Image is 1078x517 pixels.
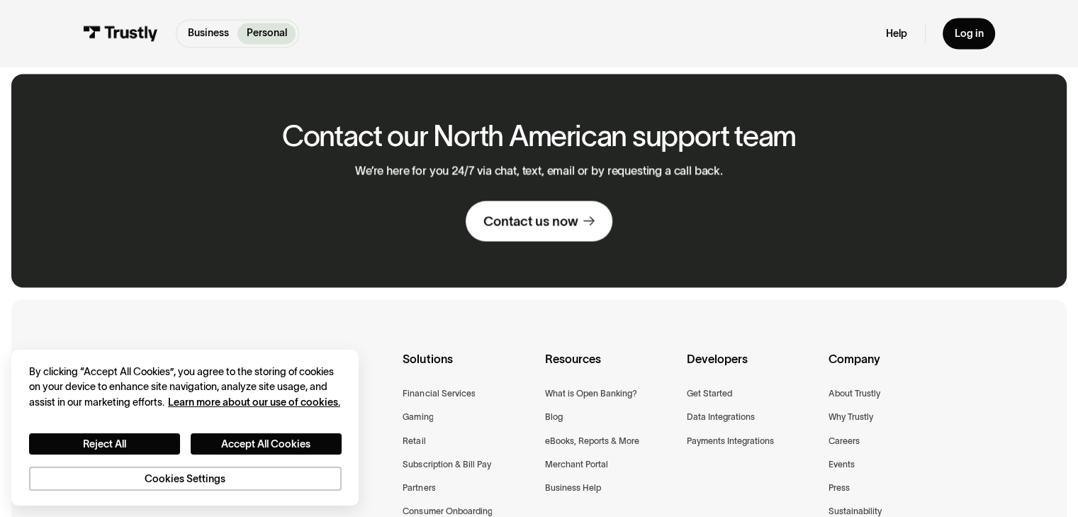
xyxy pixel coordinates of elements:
[403,386,475,401] a: Financial Services
[168,396,340,408] a: More information about your privacy, opens in a new tab
[545,433,639,448] a: eBooks, Reports & More
[829,480,850,495] a: Press
[829,457,855,472] a: Events
[83,26,158,41] img: Trustly Logo
[954,27,983,40] div: Log in
[829,433,860,448] a: Careers
[466,201,612,241] a: Contact us now
[403,409,433,424] a: Gaming
[829,409,873,424] a: Why Trustly
[687,409,755,424] a: Data Integrations
[687,433,774,448] a: Payments Integrations
[687,350,817,386] div: Developers
[29,365,342,410] div: By clicking “Accept All Cookies”, you agree to the storing of cookies on your device to enhance s...
[237,23,296,44] a: Personal
[943,18,995,48] a: Log in
[355,164,723,178] p: We’re here for you 24/7 via chat, text, email or by requesting a call back.
[545,409,563,424] a: Blog
[29,467,342,491] button: Cookies Settings
[179,23,238,44] a: Business
[829,386,880,401] a: About Trustly
[282,121,796,152] h2: Contact our North American support team
[545,386,637,401] a: What is Open Banking?
[403,350,533,386] div: Solutions
[829,350,959,386] div: Company
[29,365,342,491] div: Privacy
[11,350,359,505] div: Cookie banner
[188,26,229,40] p: Business
[545,350,675,386] div: Resources
[483,213,578,230] div: Contact us now
[403,480,435,495] a: Partners
[687,386,732,401] a: Get Started
[403,433,425,448] a: Retail
[545,480,601,495] a: Business Help
[545,457,608,472] a: Merchant Portal
[29,433,180,455] button: Reject All
[886,27,907,40] a: Help
[403,457,490,472] a: Subscription & Bill Pay
[191,433,342,455] button: Accept All Cookies
[247,26,287,40] p: Personal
